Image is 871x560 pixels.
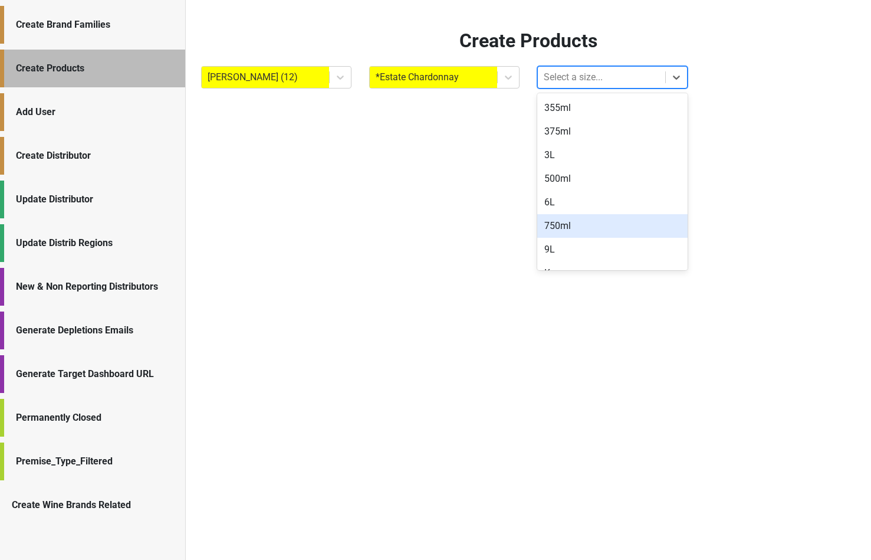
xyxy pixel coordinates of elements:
div: 9L [537,238,688,261]
div: Permanently Closed [16,411,173,425]
div: Create Wine Brands Related [12,498,173,512]
div: 750ml [537,214,688,238]
div: 6L [537,191,688,214]
div: Create Products [16,61,173,76]
div: Keg [537,261,688,285]
div: Create Distributor [16,149,173,163]
div: Generate Depletions Emails [16,323,173,338]
div: Create Brand Families [16,18,173,32]
div: Premise_Type_Filtered [16,454,173,469]
div: Add User [16,105,173,119]
div: 355ml [537,96,688,120]
div: Generate Target Dashboard URL [16,367,173,381]
div: 375ml [537,120,688,143]
h2: Create Products [201,30,856,52]
div: New & Non Reporting Distributors [16,280,173,294]
div: Update Distrib Regions [16,236,173,250]
div: 500ml [537,167,688,191]
div: Update Distributor [16,192,173,207]
div: 3L [537,143,688,167]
